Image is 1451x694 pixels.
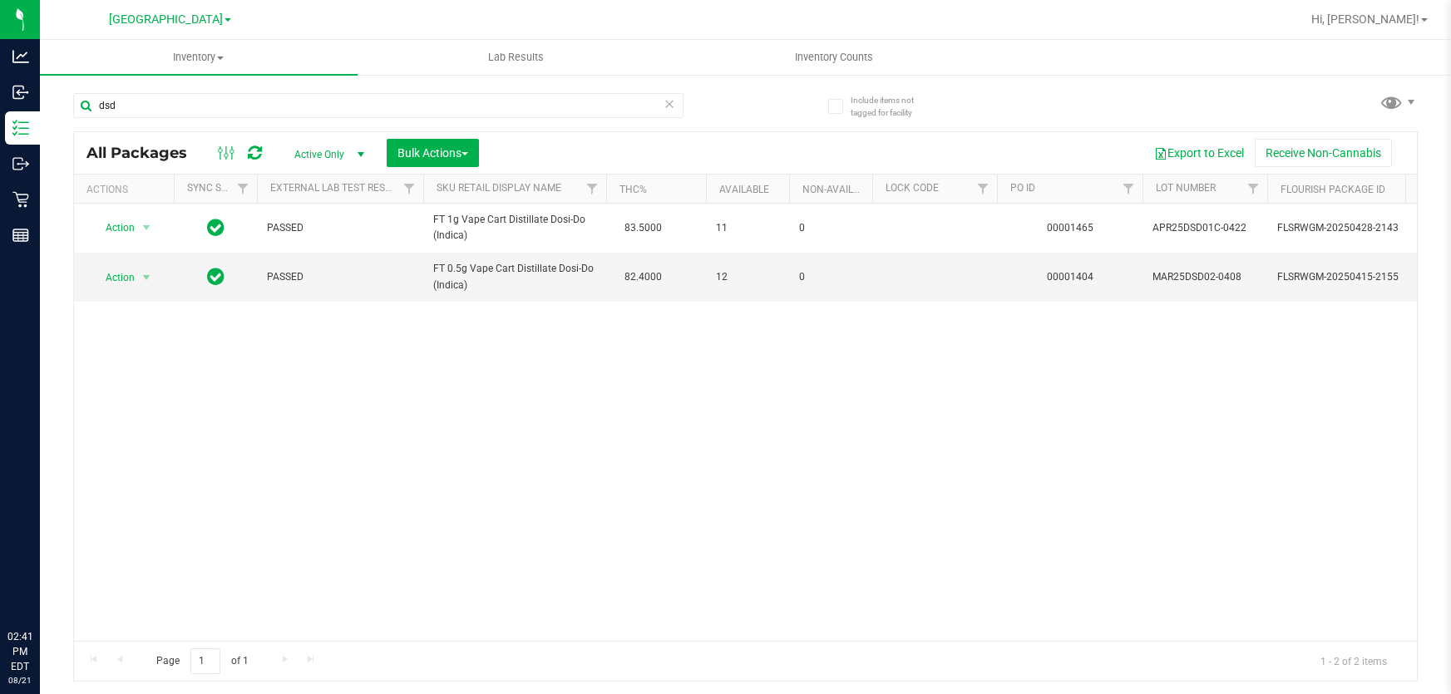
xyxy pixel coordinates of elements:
[1047,222,1093,234] a: 00001465
[1307,648,1400,673] span: 1 - 2 of 2 items
[396,175,423,203] a: Filter
[12,227,29,244] inline-svg: Reports
[190,648,220,674] input: 1
[664,93,675,115] span: Clear
[851,94,934,119] span: Include items not tagged for facility
[1255,139,1392,167] button: Receive Non-Cannabis
[970,175,997,203] a: Filter
[716,220,779,236] span: 11
[1277,220,1440,236] span: FLSRWGM-20250428-2143
[1143,139,1255,167] button: Export to Excel
[7,629,32,674] p: 02:41 PM EDT
[12,191,29,208] inline-svg: Retail
[1115,175,1143,203] a: Filter
[73,93,684,118] input: Search Package ID, Item Name, SKU, Lot or Part Number...
[12,155,29,172] inline-svg: Outbound
[40,40,358,75] a: Inventory
[616,265,670,289] span: 82.4000
[433,261,596,293] span: FT 0.5g Vape Cart Distillate Dosi-Do (Indica)
[1277,269,1440,285] span: FLSRWGM-20250415-2155
[1311,12,1419,26] span: Hi, [PERSON_NAME]!
[136,266,157,289] span: select
[799,269,862,285] span: 0
[267,220,413,236] span: PASSED
[716,269,779,285] span: 12
[675,40,993,75] a: Inventory Counts
[433,212,596,244] span: FT 1g Vape Cart Distillate Dosi-Do (Indica)
[12,84,29,101] inline-svg: Inbound
[187,182,251,194] a: Sync Status
[579,175,606,203] a: Filter
[1010,182,1035,194] a: PO ID
[12,48,29,65] inline-svg: Analytics
[12,120,29,136] inline-svg: Inventory
[91,216,136,239] span: Action
[799,220,862,236] span: 0
[1047,271,1093,283] a: 00001404
[267,269,413,285] span: PASSED
[437,182,561,194] a: Sku Retail Display Name
[91,266,136,289] span: Action
[802,184,876,195] a: Non-Available
[1281,184,1385,195] a: Flourish Package ID
[1152,269,1257,285] span: MAR25DSD02-0408
[616,216,670,240] span: 83.5000
[207,265,225,288] span: In Sync
[229,175,257,203] a: Filter
[772,50,896,65] span: Inventory Counts
[719,184,769,195] a: Available
[358,40,675,75] a: Lab Results
[1240,175,1267,203] a: Filter
[466,50,566,65] span: Lab Results
[86,184,167,195] div: Actions
[136,216,157,239] span: select
[387,139,479,167] button: Bulk Actions
[40,50,358,65] span: Inventory
[7,674,32,687] p: 08/21
[397,146,468,160] span: Bulk Actions
[1156,182,1216,194] a: Lot Number
[886,182,939,194] a: Lock Code
[109,12,223,27] span: [GEOGRAPHIC_DATA]
[1152,220,1257,236] span: APR25DSD01C-0422
[86,144,204,162] span: All Packages
[17,561,67,611] iframe: Resource center
[207,216,225,239] span: In Sync
[270,182,401,194] a: External Lab Test Result
[142,648,262,674] span: Page of 1
[619,184,647,195] a: THC%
